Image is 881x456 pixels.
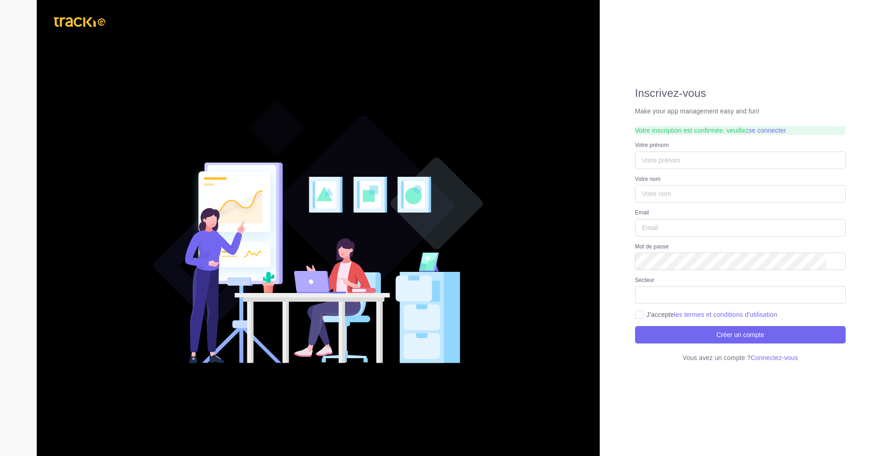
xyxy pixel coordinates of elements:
[683,354,751,361] span: Vous avez un compte ?
[635,127,786,134] span: Votre inscription est confirmée. veuillez
[50,13,111,31] img: trackio.svg
[647,310,777,319] label: J'accepte
[635,107,846,116] p: Make your app management easy and fun!
[635,152,846,169] input: Votre prénom
[635,175,661,183] label: Votre nom
[635,326,846,343] button: Créer un compte
[635,209,649,217] label: Email
[635,219,846,236] input: Email
[674,311,777,318] a: les termes et conditions d'utilisation
[635,87,846,100] h2: Inscrivez-vous
[635,276,654,284] label: Secteur
[151,92,485,364] img: Register V2
[635,243,669,251] label: Mot de passe
[748,127,786,134] a: se connecter
[751,354,798,361] a: Connectez-vous
[635,141,669,149] label: Votre prénom
[635,185,846,203] input: Votre nom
